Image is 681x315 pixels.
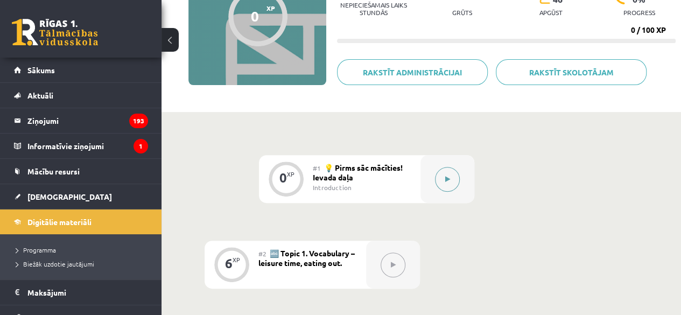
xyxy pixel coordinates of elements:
[287,171,294,177] div: XP
[14,134,148,158] a: Informatīvie ziņojumi1
[251,8,259,24] div: 0
[14,280,148,305] a: Maksājumi
[14,58,148,82] a: Sākums
[12,19,98,46] a: Rīgas 1. Tālmācības vidusskola
[27,166,80,176] span: Mācību resursi
[14,184,148,209] a: [DEMOGRAPHIC_DATA]
[337,1,410,16] p: Nepieciešamais laiks stundās
[313,163,403,182] span: 💡 Pirms sāc mācīties! Ievada daļa
[14,108,148,133] a: Ziņojumi193
[27,217,92,227] span: Digitālie materiāli
[16,246,56,254] span: Programma
[27,134,148,158] legend: Informatīvie ziņojumi
[539,9,562,16] p: apgūst
[27,192,112,201] span: [DEMOGRAPHIC_DATA]
[129,114,148,128] i: 193
[16,260,94,268] span: Biežāk uzdotie jautājumi
[14,159,148,184] a: Mācību resursi
[452,9,472,16] p: Grūts
[258,248,355,268] span: 🔤 Topic 1. Vocabulary – leisure time, eating out.
[233,257,240,263] div: XP
[27,280,148,305] legend: Maksājumi
[225,258,233,268] div: 6
[313,164,321,172] span: #1
[27,65,55,75] span: Sākums
[27,90,53,100] span: Aktuāli
[134,139,148,153] i: 1
[258,249,266,258] span: #2
[27,108,148,133] legend: Ziņojumi
[16,245,151,255] a: Programma
[623,9,655,16] p: progress
[266,4,275,12] span: XP
[14,83,148,108] a: Aktuāli
[279,173,287,183] div: 0
[313,183,412,192] div: Introduction
[337,59,488,85] a: Rakstīt administrācijai
[14,209,148,234] a: Digitālie materiāli
[16,259,151,269] a: Biežāk uzdotie jautājumi
[496,59,647,85] a: Rakstīt skolotājam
